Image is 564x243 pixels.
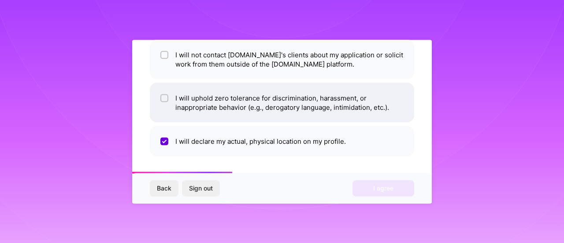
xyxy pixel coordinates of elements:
[150,180,178,196] button: Back
[182,180,220,196] button: Sign out
[150,82,414,122] li: I will uphold zero tolerance for discrimination, harassment, or inappropriate behavior (e.g., der...
[150,39,414,79] li: I will not contact [DOMAIN_NAME]'s clients about my application or solicit work from them outside...
[157,184,171,193] span: Back
[189,184,213,193] span: Sign out
[150,126,414,156] li: I will declare my actual, physical location on my profile.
